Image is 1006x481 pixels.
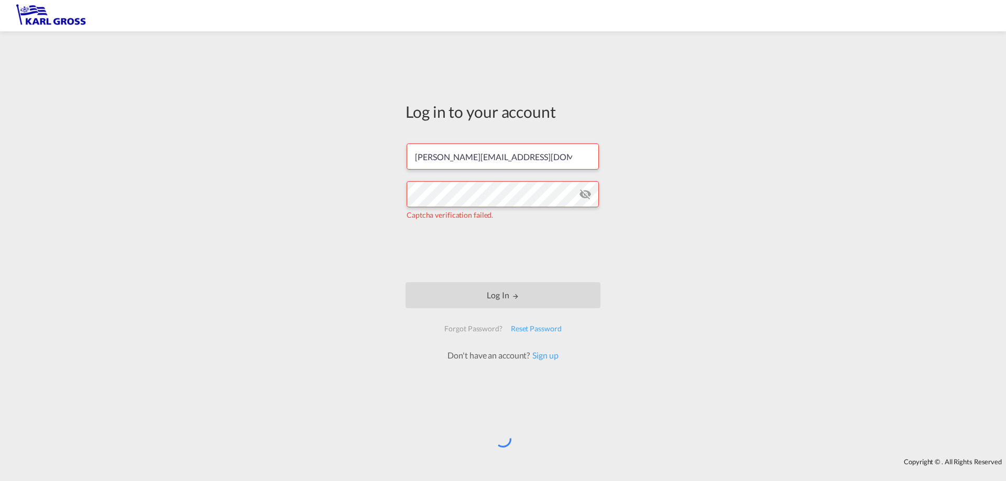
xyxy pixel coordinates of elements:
[423,231,583,272] iframe: reCAPTCHA
[440,319,506,338] div: Forgot Password?
[436,350,570,361] div: Don't have an account?
[16,4,86,28] img: 3269c73066d711f095e541db4db89301.png
[407,210,493,219] span: Captcha verification failed.
[406,100,600,122] div: Log in to your account
[406,282,600,308] button: LOGIN
[407,143,599,170] input: Enter email/phone number
[530,350,558,360] a: Sign up
[507,319,566,338] div: Reset Password
[579,188,592,200] md-icon: icon-eye-off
